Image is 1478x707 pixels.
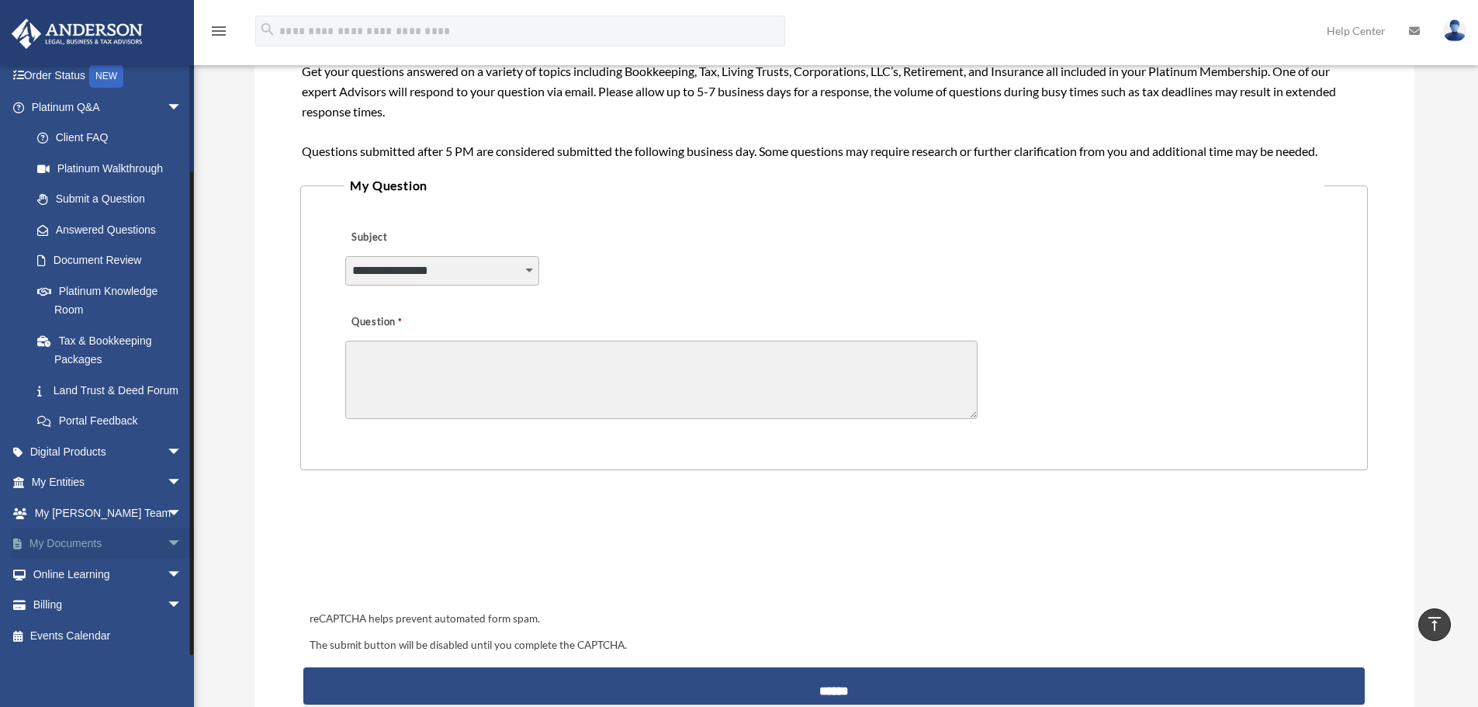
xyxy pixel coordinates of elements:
span: arrow_drop_down [167,497,198,529]
a: My [PERSON_NAME] Teamarrow_drop_down [11,497,206,529]
a: Client FAQ [22,123,206,154]
a: Events Calendar [11,620,206,651]
a: Platinum Knowledge Room [22,276,206,325]
a: Portal Feedback [22,406,206,437]
span: arrow_drop_down [167,559,198,591]
legend: My Question [344,175,1324,196]
img: User Pic [1443,19,1466,42]
a: Billingarrow_drop_down [11,590,206,621]
span: arrow_drop_down [167,467,198,499]
img: Anderson Advisors Platinum Portal [7,19,147,49]
div: The submit button will be disabled until you complete the CAPTCHA. [303,636,1364,655]
span: arrow_drop_down [167,92,198,123]
i: vertical_align_top [1425,615,1444,633]
a: Submit a Question [22,184,198,215]
a: Platinum Walkthrough [22,153,206,184]
span: arrow_drop_down [167,436,198,468]
a: Order StatusNEW [11,61,206,92]
a: Digital Productsarrow_drop_down [11,436,206,467]
a: Answered Questions [22,214,206,245]
span: arrow_drop_down [167,529,198,560]
a: Online Learningarrow_drop_down [11,559,206,590]
a: Platinum Q&Aarrow_drop_down [11,92,206,123]
a: My Entitiesarrow_drop_down [11,467,206,498]
a: Document Review [22,245,206,276]
iframe: reCAPTCHA [305,518,541,579]
label: Question [345,312,466,334]
a: My Documentsarrow_drop_down [11,529,206,560]
a: vertical_align_top [1418,608,1451,641]
span: arrow_drop_down [167,590,198,622]
div: NEW [89,64,123,88]
a: Land Trust & Deed Forum [22,375,206,406]
i: search [259,21,276,38]
label: Subject [345,227,493,249]
i: menu [209,22,228,40]
a: Tax & Bookkeeping Packages [22,325,206,375]
div: reCAPTCHA helps prevent automated form spam. [303,610,1364,629]
a: menu [209,27,228,40]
